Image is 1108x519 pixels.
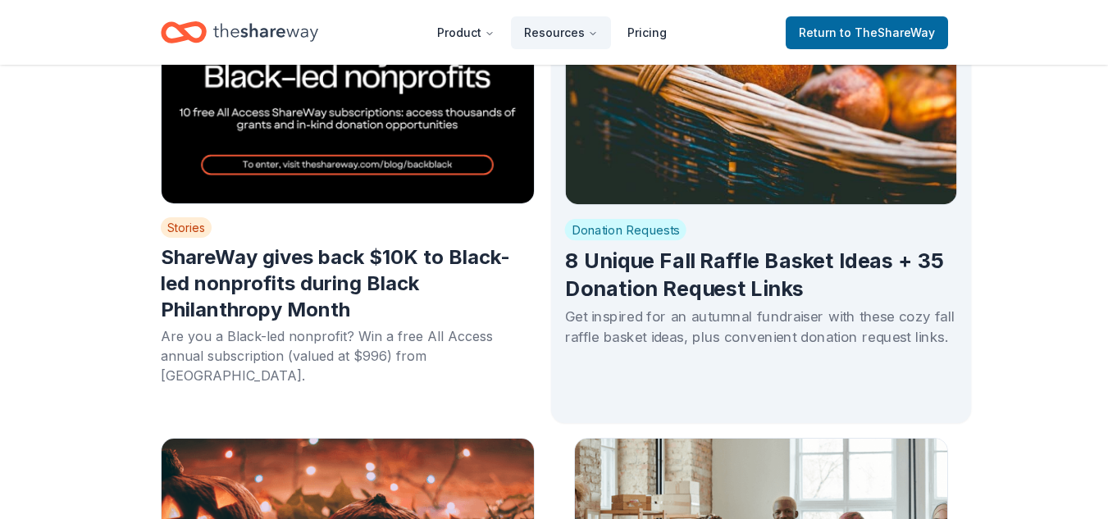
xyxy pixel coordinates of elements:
h2: ShareWay gives back $10K to Black-led nonprofits during Black Philanthropy Month [161,244,535,323]
h2: 8 Unique Fall Raffle Basket Ideas + 35 Donation Request Links [564,248,957,303]
a: Home [161,13,318,52]
span: to TheShareWay [840,25,935,39]
div: Are you a Black-led nonprofit? Win a free All Access annual subscription (valued at $996) from [G... [161,326,535,385]
a: Returnto TheShareWay [786,16,948,49]
a: Pricing [614,16,680,49]
div: Get inspired for an autumnal fundraiser with these cozy fall raffle basket ideas, plus convenient... [564,306,957,347]
nav: Main [424,13,680,52]
span: Donation Requests [564,219,686,240]
button: Resources [511,16,611,49]
span: Return [799,23,935,43]
span: Stories [161,217,212,238]
button: Product [424,16,508,49]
